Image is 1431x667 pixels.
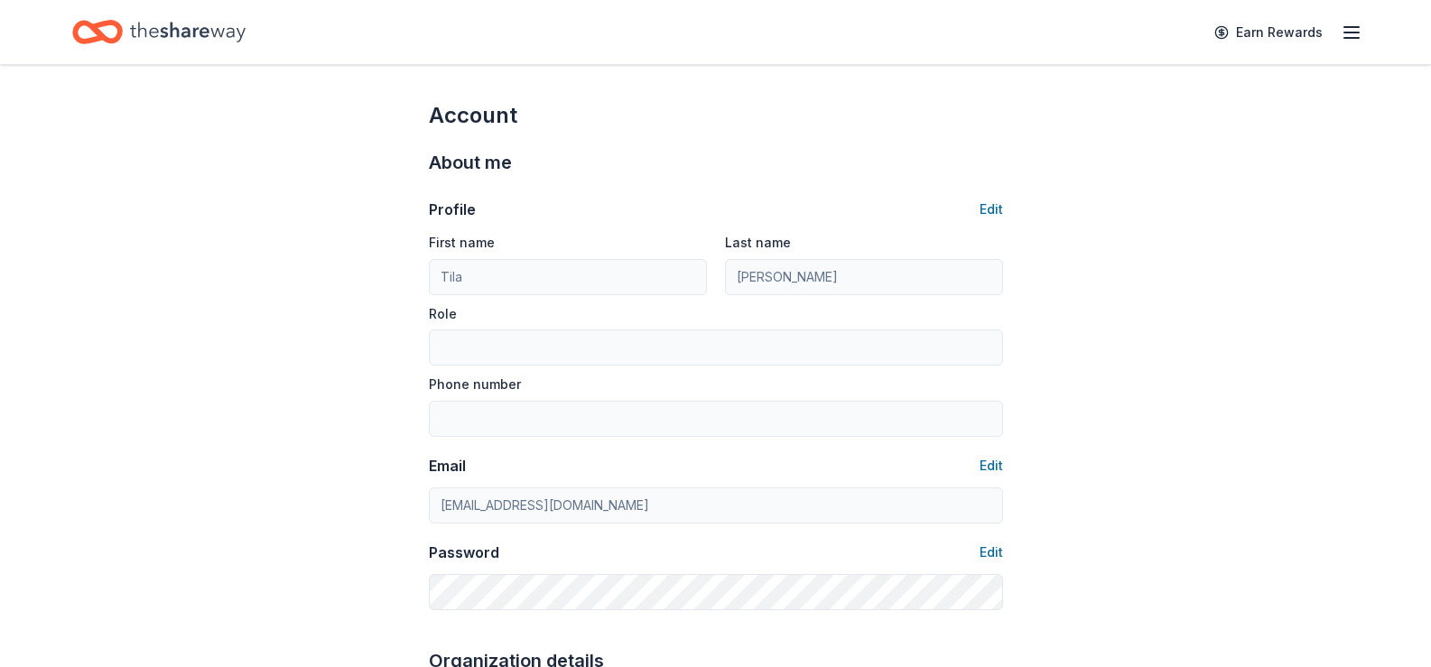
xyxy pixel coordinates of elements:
button: Edit [980,542,1003,563]
a: Home [72,11,246,53]
label: First name [429,234,495,252]
label: Role [429,305,457,323]
div: Email [429,455,466,477]
div: Account [429,101,1003,130]
div: Profile [429,199,476,220]
a: Earn Rewards [1203,16,1333,49]
div: About me [429,148,1003,177]
div: Password [429,542,499,563]
label: Phone number [429,375,521,394]
button: Edit [980,199,1003,220]
button: Edit [980,455,1003,477]
label: Last name [725,234,791,252]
